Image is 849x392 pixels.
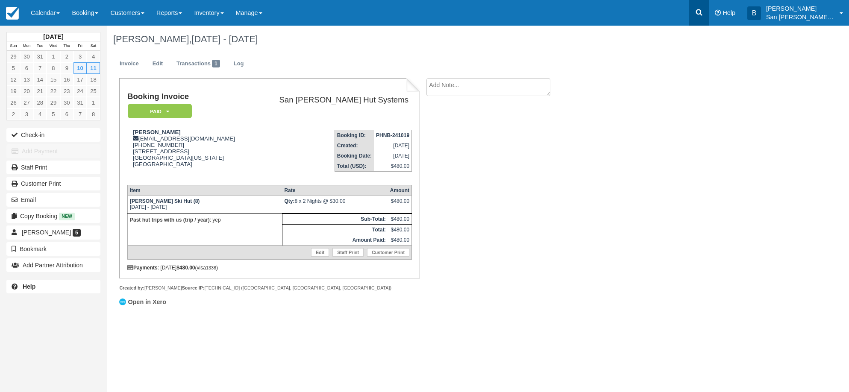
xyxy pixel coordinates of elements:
div: B [747,6,761,20]
a: 25 [87,85,100,97]
h1: [PERSON_NAME], [113,34,737,44]
a: 29 [7,51,20,62]
span: 5 [73,229,81,237]
a: 18 [87,74,100,85]
a: Open in Xero [119,296,168,307]
th: Rate [282,185,388,196]
small: 1338 [206,265,216,270]
em: Paid [128,104,192,119]
a: 1 [47,51,60,62]
span: [DATE] - [DATE] [191,34,258,44]
th: Sat [87,41,100,51]
strong: [DATE] [43,33,63,40]
a: 3 [73,51,87,62]
a: 4 [87,51,100,62]
a: 22 [47,85,60,97]
a: Customer Print [6,177,100,190]
strong: Source IP: [182,285,205,290]
button: Add Partner Attribution [6,258,100,272]
a: 6 [60,108,73,120]
a: 3 [20,108,33,120]
a: 28 [33,97,47,108]
a: Edit [311,248,329,257]
a: 7 [73,108,87,120]
p: [PERSON_NAME] [766,4,834,13]
button: Bookmark [6,242,100,256]
a: 19 [7,85,20,97]
button: Add Payment [6,144,100,158]
a: 29 [47,97,60,108]
img: checkfront-main-nav-mini-logo.png [6,7,19,20]
a: Customer Print [367,248,409,257]
button: Email [6,193,100,207]
th: Fri [73,41,87,51]
div: [EMAIL_ADDRESS][DOMAIN_NAME] [PHONE_NUMBER] [STREET_ADDRESS] [GEOGRAPHIC_DATA][US_STATE] [GEOGRAP... [127,129,253,178]
th: Item [127,185,282,196]
a: 21 [33,85,47,97]
a: 1 [87,97,100,108]
div: [PERSON_NAME] [TECHNICAL_ID] ([GEOGRAPHIC_DATA], [GEOGRAPHIC_DATA], [GEOGRAPHIC_DATA]) [119,285,420,291]
a: 6 [20,62,33,74]
a: 9 [60,62,73,74]
a: Help [6,280,100,293]
th: Tue [33,41,47,51]
th: Amount Paid: [282,235,388,246]
th: Thu [60,41,73,51]
a: Staff Print [6,161,100,174]
a: 17 [73,74,87,85]
a: Edit [146,56,169,72]
strong: PHNB-241019 [376,132,409,138]
a: 26 [7,97,20,108]
a: 8 [87,108,100,120]
button: Check-in [6,128,100,142]
a: 23 [60,85,73,97]
a: 20 [20,85,33,97]
span: New [59,213,75,220]
strong: Created by: [119,285,144,290]
a: 10 [73,62,87,74]
th: Total (USD): [335,161,374,172]
a: 15 [47,74,60,85]
td: [DATE] [374,140,412,151]
a: 14 [33,74,47,85]
th: Booking Date: [335,151,374,161]
td: [DATE] - [DATE] [127,196,282,213]
strong: [PERSON_NAME] [133,129,181,135]
a: 11 [87,62,100,74]
strong: Qty [284,198,294,204]
strong: $480.00 [176,265,195,271]
a: 12 [7,74,20,85]
a: Transactions1 [170,56,226,72]
th: Sub-Total: [282,214,388,224]
a: 30 [60,97,73,108]
a: 16 [60,74,73,85]
button: Copy Booking New [6,209,100,223]
td: $480.00 [388,214,412,224]
a: 2 [60,51,73,62]
a: Log [227,56,250,72]
a: 7 [33,62,47,74]
td: $480.00 [388,235,412,246]
a: 2 [7,108,20,120]
a: Staff Print [332,248,364,257]
th: Created: [335,140,374,151]
strong: [PERSON_NAME] Ski Hut (8) [130,198,200,204]
a: Paid [127,103,189,119]
a: 8 [47,62,60,74]
a: 27 [20,97,33,108]
h1: Booking Invoice [127,92,253,101]
th: Mon [20,41,33,51]
th: Booking ID: [335,130,374,141]
a: 24 [73,85,87,97]
a: 31 [73,97,87,108]
span: Help [723,9,735,16]
th: Sun [7,41,20,51]
a: 5 [47,108,60,120]
a: 31 [33,51,47,62]
p: : yep [130,216,280,224]
a: [PERSON_NAME] 5 [6,225,100,239]
td: $480.00 [388,224,412,235]
p: San [PERSON_NAME] Hut Systems [766,13,834,21]
th: Wed [47,41,60,51]
a: 4 [33,108,47,120]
